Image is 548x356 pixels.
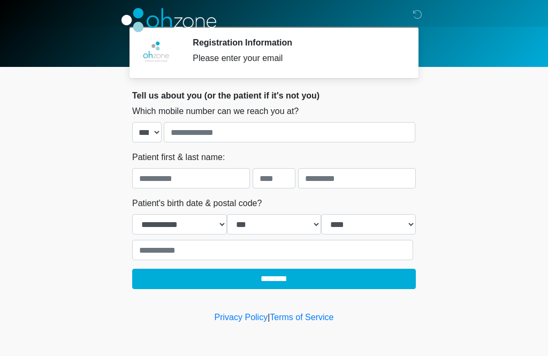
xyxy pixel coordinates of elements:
label: Which mobile number can we reach you at? [132,105,299,118]
a: | [268,313,270,322]
h2: Tell us about you (or the patient if it's not you) [132,90,416,101]
h2: Registration Information [193,37,400,48]
img: OhZone Clinics Logo [121,8,216,32]
img: Agent Avatar [140,37,172,70]
a: Privacy Policy [215,313,268,322]
label: Patient first & last name: [132,151,225,164]
label: Patient's birth date & postal code? [132,197,262,210]
div: Please enter your email [193,52,400,65]
a: Terms of Service [270,313,333,322]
